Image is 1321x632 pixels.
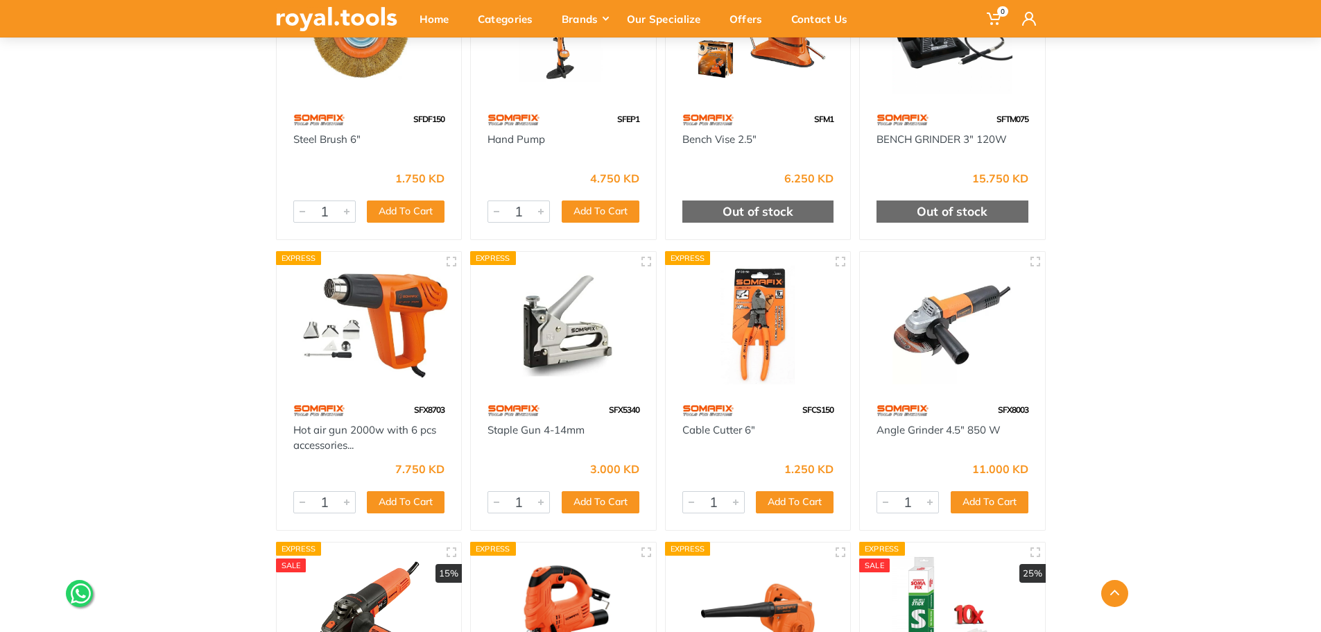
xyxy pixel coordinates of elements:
[859,558,890,572] div: SALE
[682,133,757,146] a: Bench Vise 2.5"
[784,463,834,475] div: 1.250 KD
[293,133,361,146] a: Steel Brush 6"
[487,108,539,132] img: 60.webp
[293,398,345,422] img: 60.webp
[877,200,1028,223] div: Out of stock
[678,264,838,384] img: Royal Tools - Cable Cutter 6
[367,491,444,513] button: Add To Cart
[682,108,734,132] img: 60.webp
[665,251,711,265] div: Express
[877,423,1001,436] a: Angle Grinder 4.5" 850 W
[487,133,545,146] a: Hand Pump
[487,398,539,422] img: 60.webp
[562,491,639,513] button: Add To Cart
[756,491,834,513] button: Add To Cart
[552,4,617,33] div: Brands
[276,7,397,31] img: royal.tools Logo
[972,173,1028,184] div: 15.750 KD
[470,251,516,265] div: Express
[367,200,444,223] button: Add To Cart
[590,463,639,475] div: 3.000 KD
[859,542,905,556] div: Express
[682,398,734,422] img: 60.webp
[972,463,1028,475] div: 11.000 KD
[410,4,468,33] div: Home
[487,423,585,436] a: Staple Gun 4-14mm
[665,542,711,556] div: Express
[395,463,444,475] div: 7.750 KD
[877,133,1007,146] a: BENCH GRINDER 3" 120W
[998,404,1028,415] span: SFX8003
[784,173,834,184] div: 6.250 KD
[682,200,834,223] div: Out of stock
[802,404,834,415] span: SFCS150
[483,264,644,384] img: Royal Tools - Staple Gun 4-14mm
[877,398,929,422] img: 60.webp
[468,4,552,33] div: Categories
[276,251,322,265] div: Express
[872,264,1033,384] img: Royal Tools - Angle Grinder 4.5
[414,404,444,415] span: SFX8703
[435,564,462,583] div: 15%
[293,108,345,132] img: 60.webp
[951,491,1028,513] button: Add To Cart
[276,558,306,572] div: SALE
[609,404,639,415] span: SFX5340
[1019,564,1046,583] div: 25%
[289,264,449,384] img: Royal Tools - Hot air gun 2000w with 6 pcs accessories
[395,173,444,184] div: 1.750 KD
[590,173,639,184] div: 4.750 KD
[413,114,444,124] span: SFDF150
[782,4,867,33] div: Contact Us
[996,114,1028,124] span: SFTM075
[276,542,322,556] div: Express
[814,114,834,124] span: SFM1
[617,4,720,33] div: Our Specialize
[720,4,782,33] div: Offers
[682,423,755,436] a: Cable Cutter 6"
[470,542,516,556] div: Express
[562,200,639,223] button: Add To Cart
[293,423,436,452] a: Hot air gun 2000w with 6 pcs accessories...
[997,6,1008,17] span: 0
[877,108,929,132] img: 60.webp
[617,114,639,124] span: SFEP1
